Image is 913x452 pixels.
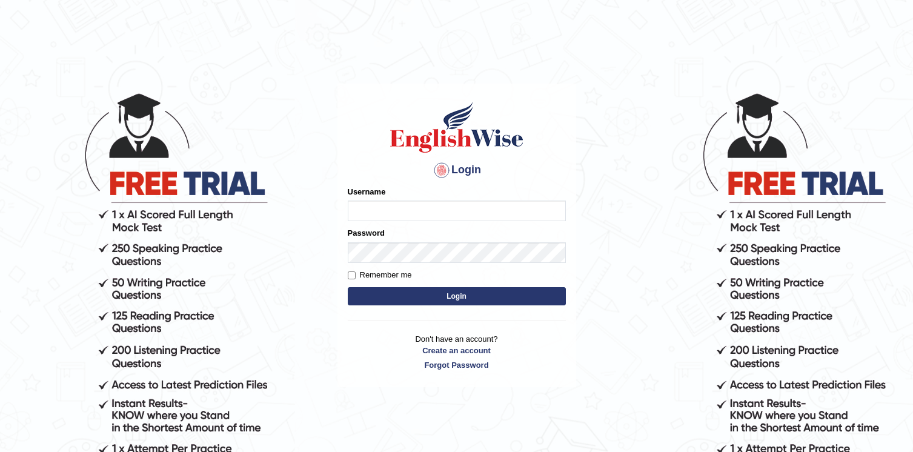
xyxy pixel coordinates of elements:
[348,333,566,371] p: Don't have an account?
[348,227,385,239] label: Password
[348,359,566,371] a: Forgot Password
[348,287,566,305] button: Login
[348,271,356,279] input: Remember me
[388,100,526,155] img: Logo of English Wise sign in for intelligent practice with AI
[348,186,386,198] label: Username
[348,269,412,281] label: Remember me
[348,345,566,356] a: Create an account
[348,161,566,180] h4: Login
